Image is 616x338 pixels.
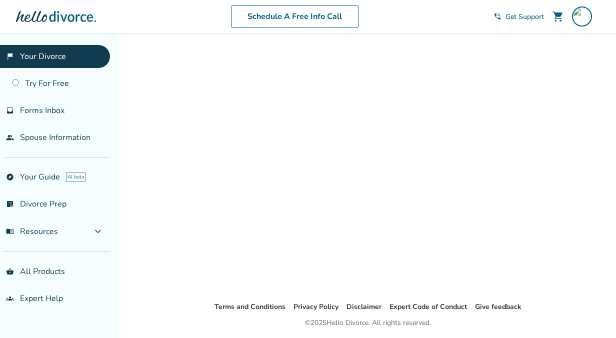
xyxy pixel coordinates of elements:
span: expand_more [92,225,104,237]
span: AI beta [66,172,85,182]
li: Give feedback [475,301,521,313]
span: flag_2 [6,52,14,60]
a: Schedule A Free Info Call [231,5,358,28]
a: Privacy Policy [293,302,338,311]
a: Expert Code of Conduct [389,302,467,311]
a: phone_in_talkGet Support [493,12,544,21]
a: Terms and Conditions [214,302,285,311]
span: Resources [6,226,58,237]
span: shopping_cart [552,10,564,22]
span: Get Support [505,12,544,21]
span: menu_book [6,227,14,235]
span: Forms Inbox [20,105,64,116]
span: shopping_basket [6,267,14,275]
li: Disclaimer [346,301,381,313]
span: explore [6,173,14,181]
span: phone_in_talk [493,12,501,20]
span: inbox [6,106,14,114]
span: groups [6,294,14,302]
div: © 2025 Hello Divorce. All rights reserved. [305,317,431,329]
img: o.rachael@gmail.com [572,6,592,26]
span: list_alt_check [6,200,14,208]
span: people [6,133,14,141]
